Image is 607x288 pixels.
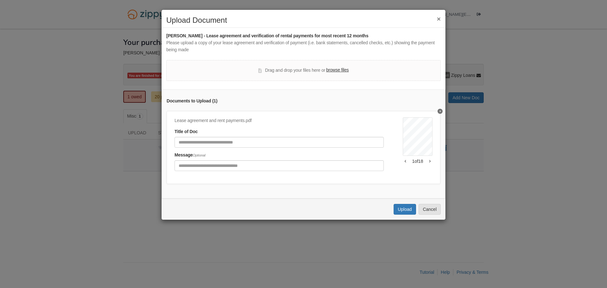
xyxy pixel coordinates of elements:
[403,158,432,164] div: 1 of 18
[326,67,349,74] label: browse files
[166,40,441,53] div: Please upload a copy of your lease agreement and verification of payment (i.e. bank statements, c...
[166,33,441,40] div: [PERSON_NAME] - Lease agreement and verification of rental payments for most recent 12 months
[258,67,349,74] div: Drag and drop your files here or
[175,117,384,124] div: Lease agreement and rent payments.pdf
[175,137,384,148] input: Document Title
[166,16,441,24] h2: Upload Document
[175,128,198,135] label: Title of Doc
[394,204,416,215] button: Upload
[175,152,205,159] label: Message
[193,153,205,157] span: Optional
[175,160,384,171] input: Include any comments on this document
[167,98,440,105] div: Documents to Upload ( 1 )
[438,109,443,114] button: Delete undefined
[419,204,441,215] button: Cancel
[437,15,441,22] button: ×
